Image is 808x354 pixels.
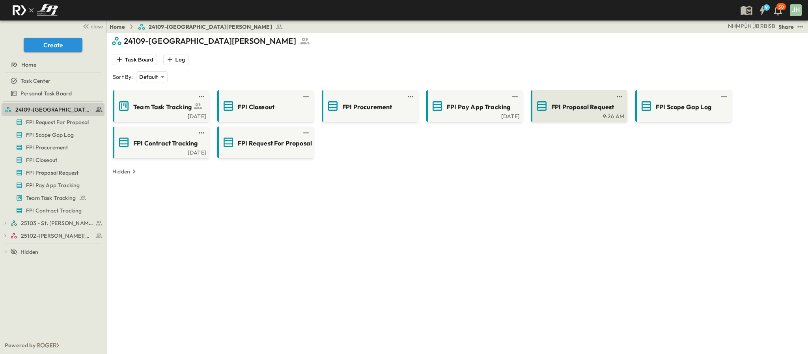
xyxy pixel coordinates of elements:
span: 24109-St. Teresa of Calcutta Parish Hall [15,106,93,114]
span: 25102-Christ The Redeemer Anglican Church [21,232,93,240]
p: Sort By: [113,73,133,81]
button: test [197,92,206,101]
a: Team Task Tracking [114,100,206,112]
button: Task Board [113,54,157,65]
div: FPI Contract Trackingtest [2,204,104,217]
a: FPI Pay App Tracking [428,100,520,112]
p: Hidden [112,168,130,175]
a: FPI Contract Tracking [2,205,103,216]
p: 30 [778,4,784,10]
a: FPI Pay App Tracking [2,180,103,191]
span: FPI Contract Tracking [133,139,198,148]
span: Team Task Tracking [26,194,76,202]
div: 25103 - St. [PERSON_NAME] Phase 2test [2,217,104,229]
a: FPI Closeout [2,155,103,166]
span: Hidden [21,248,38,256]
h6: 9 [765,4,768,11]
a: FPI Contract Tracking [114,136,206,149]
span: FPI Procurement [26,143,68,151]
p: 24109-[GEOGRAPHIC_DATA][PERSON_NAME] [124,35,296,47]
a: FPI Procurement [2,142,103,153]
div: Jeremiah Bailey (jbailey@fpibuilders.com) [753,22,759,30]
div: Default [136,71,167,82]
div: Share [778,23,794,31]
button: close [79,20,104,32]
div: Sterling Barnett (sterling@fpibuilders.com) [768,22,775,30]
button: test [406,92,415,101]
a: FPI Request For Proposal [2,117,103,128]
span: FPI Proposal Request [551,102,614,112]
a: 24109-[GEOGRAPHIC_DATA][PERSON_NAME] [138,23,283,31]
div: JH [790,4,802,16]
a: Team Task Tracking [2,192,103,203]
span: 24109-[GEOGRAPHIC_DATA][PERSON_NAME] [149,23,272,31]
div: FPI Request For Proposaltest [2,116,104,129]
a: Home [2,59,103,70]
div: Regina Barnett (rbarnett@fpibuilders.com) [760,22,767,30]
div: Personal Task Boardtest [2,87,104,100]
span: FPI Request For Proposal [238,139,312,148]
div: Monica Pruteanu (mpruteanu@fpibuilders.com) [735,22,744,30]
div: Nila Hutcheson (nhutcheson@fpibuilders.com) [728,22,736,30]
a: FPI Proposal Request [532,100,624,112]
span: FPI Contract Tracking [26,207,82,214]
span: close [91,22,103,30]
div: 25102-Christ The Redeemer Anglican Churchtest [2,229,104,242]
button: 9 [754,3,770,17]
div: FPI Pay App Trackingtest [2,179,104,192]
a: 25103 - St. [PERSON_NAME] Phase 2 [10,218,103,229]
nav: breadcrumbs [110,23,288,31]
a: 9:26 AM [532,112,624,119]
span: FPI Procurement [342,102,392,112]
div: FPI Closeouttest [2,154,104,166]
span: Home [21,61,36,69]
span: Team Task Tracking [133,102,192,112]
span: FPI Scope Gap Log [656,102,711,112]
span: FPI Scope Gap Log [26,131,74,139]
a: FPI Scope Gap Log [2,129,103,140]
span: 25103 - St. [PERSON_NAME] Phase 2 [21,219,93,227]
a: FPI Proposal Request [2,167,103,178]
a: Home [110,23,125,31]
button: Create [24,38,82,52]
div: FPI Scope Gap Logtest [2,129,104,141]
a: [DATE] [114,149,206,155]
div: FPI Proposal Requesttest [2,166,104,179]
span: FPI Pay App Tracking [26,181,80,189]
a: FPI Request For Proposal [219,136,311,149]
span: FPI Closeout [238,102,274,112]
button: test [510,92,520,101]
button: test [197,128,206,138]
span: FPI Proposal Request [26,169,78,177]
div: FPI Procurementtest [2,141,104,154]
div: 24109-St. Teresa of Calcutta Parish Halltest [2,103,104,116]
span: FPI Pay App Tracking [447,102,510,112]
button: test [719,92,729,101]
span: FPI Closeout [26,156,57,164]
a: 24109-St. Teresa of Calcutta Parish Hall [5,104,103,115]
button: test [301,128,311,138]
a: 25102-Christ The Redeemer Anglican Church [10,230,103,241]
button: Log [163,54,188,65]
a: FPI Closeout [219,100,311,112]
span: Task Center [21,77,50,85]
span: Personal Task Board [21,89,72,97]
span: FPI Request For Proposal [26,118,89,126]
p: Default [139,73,158,81]
div: Team Task Trackingtest [2,192,104,204]
a: [DATE] [428,112,520,119]
div: Jose Hurtado (jhurtado@fpibuilders.com) [745,22,752,30]
button: JH [789,4,802,17]
a: Personal Task Board [2,88,103,99]
a: Task Center [2,75,103,86]
a: FPI Procurement [323,100,415,112]
a: FPI Scope Gap Log [637,100,729,112]
button: test [615,92,624,101]
img: c8d7d1ed905e502e8f77bf7063faec64e13b34fdb1f2bdd94b0e311fc34f8000.png [9,2,61,19]
a: [DATE] [114,112,206,119]
button: test [301,92,311,101]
